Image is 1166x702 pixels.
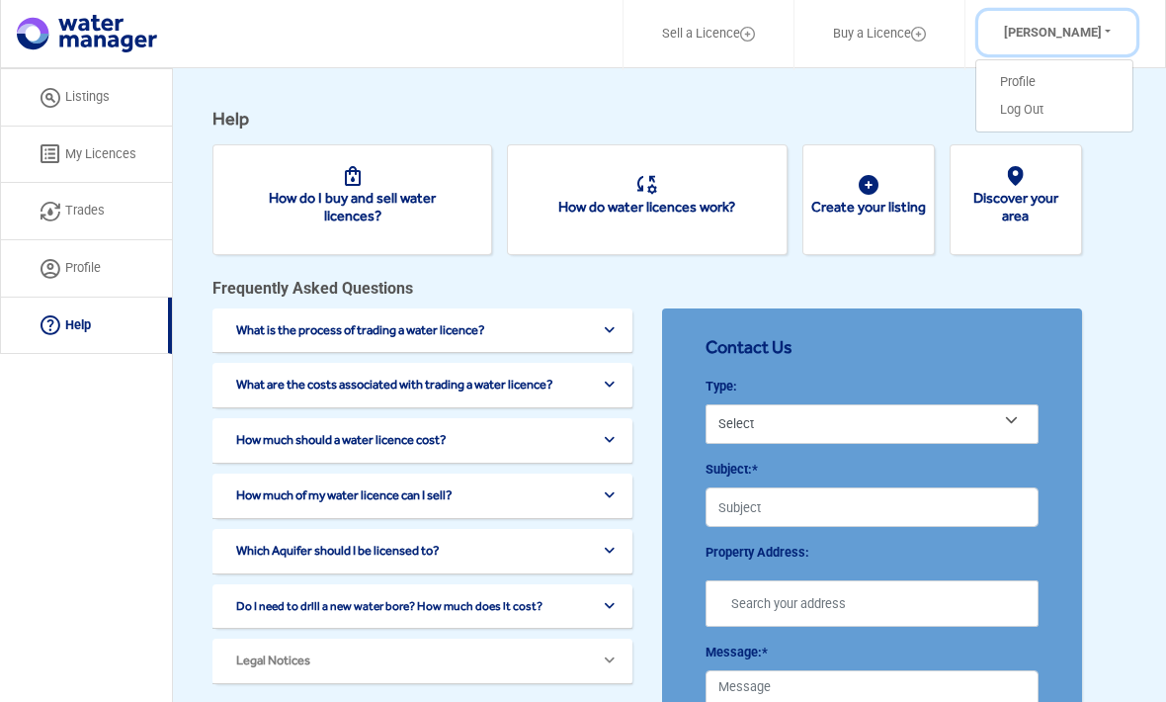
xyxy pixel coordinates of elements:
img: trade icon [41,202,60,221]
a: Discover your area [973,190,1058,222]
img: Layer_1.svg [740,27,755,42]
img: help icon [41,315,60,335]
img: buy and sell [343,166,363,186]
button: Profile [976,68,1132,96]
button: How much of my water licence can I sell? [235,488,616,503]
button: What is the process of trading a water licence? [235,323,616,338]
span: Do I need to drill a new water bore? How much does it cost? [236,600,542,612]
label: Subject:* [706,460,758,480]
label: Type: [706,377,737,396]
a: How do water licences work? [558,199,735,215]
img: Profile Icon [41,259,60,279]
img: create your listing [859,175,878,195]
a: Create your listing [811,199,926,215]
button: Do I need to drill a new water bore? How much does it cost? [235,599,616,614]
h5: Help [212,108,1126,130]
button: How much should a water licence cost? [235,433,616,448]
a: Sell a Licence [636,11,781,57]
button: Log Out [976,96,1132,124]
label: Property Address: [706,543,809,563]
h6: Contact Us [706,336,1039,358]
button: What are the costs associated with trading a water licence? [235,378,616,393]
img: listing icon [41,88,60,108]
button: Legal Notices [235,654,616,668]
button: [PERSON_NAME] [978,11,1136,55]
img: Layer_1.svg [911,27,926,42]
button: Which Aquifer should I be licensed to? [235,544,616,559]
label: Message:* [706,643,768,662]
img: how it works [637,175,657,195]
img: licenses icon [41,144,60,164]
b: Frequently Asked Questions [212,279,413,298]
a: Buy a Licence [807,11,952,57]
input: Subject [706,487,1039,527]
a: How do I buy and sell water licences? [269,190,436,222]
div: [PERSON_NAME] [975,59,1133,132]
img: create your listing [1006,166,1026,186]
input: Search your address [706,580,1039,627]
img: logo.svg [17,15,157,52]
